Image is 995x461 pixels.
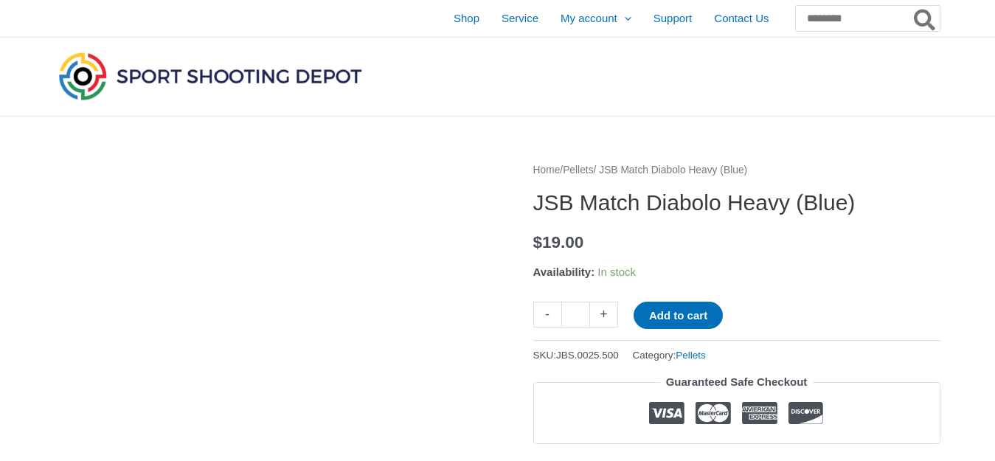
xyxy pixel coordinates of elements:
[533,190,940,216] h1: JSB Match Diabolo Heavy (Blue)
[590,302,618,327] a: +
[676,350,706,361] a: Pellets
[533,266,595,278] span: Availability:
[55,49,365,103] img: Sport Shooting Depot
[597,266,636,278] span: In stock
[563,164,593,176] a: Pellets
[533,233,543,252] span: $
[561,302,590,327] input: Product quantity
[633,346,706,364] span: Category:
[533,164,561,176] a: Home
[533,233,584,252] bdi: 19.00
[911,6,940,31] button: Search
[556,350,619,361] span: JBS.0025.500
[533,161,940,180] nav: Breadcrumb
[660,372,814,392] legend: Guaranteed Safe Checkout
[533,346,619,364] span: SKU:
[634,302,723,329] button: Add to cart
[533,302,561,327] a: -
